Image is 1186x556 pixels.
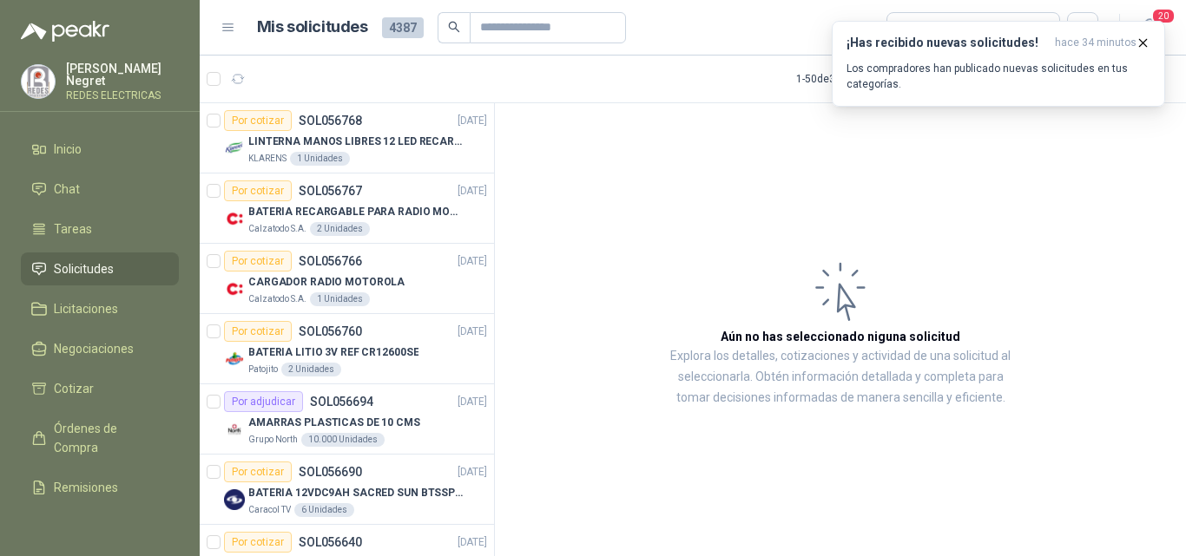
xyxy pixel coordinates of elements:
[21,173,179,206] a: Chat
[1151,8,1176,24] span: 20
[248,363,278,376] p: Patojito
[721,327,960,346] h3: Aún no has seleccionado niguna solicitud
[248,222,306,236] p: Calzatodo S.A.
[310,396,373,408] p: SOL056694
[248,433,298,447] p: Grupo North
[299,325,362,337] p: SOL056760
[1134,12,1165,43] button: 20
[200,314,494,384] a: Por cotizarSOL056760[DATE] Company LogoBATERIA LITIO 3V REF CR12600SEPatojito2 Unidades
[224,532,292,553] div: Por cotizar
[200,455,494,525] a: Por cotizarSOL056690[DATE] Company LogoBATERIA 12VDC9AH SACRED SUN BTSSP12-9HRCaracol TV6 Unidades
[310,222,370,236] div: 2 Unidades
[294,503,354,517] div: 6 Unidades
[224,419,245,440] img: Company Logo
[301,433,385,447] div: 10.000 Unidades
[669,346,1012,409] p: Explora los detalles, cotizaciones y actividad de una solicitud al seleccionarla. Obtén informaci...
[224,278,245,299] img: Company Logo
[448,21,460,33] span: search
[224,180,292,201] div: Por cotizar
[458,253,487,270] p: [DATE]
[299,185,362,197] p: SOL056767
[796,65,909,93] div: 1 - 50 de 3712
[847,61,1150,92] p: Los compradores han publicado nuevas solicitudes en tus categorías.
[22,65,55,98] img: Company Logo
[54,478,118,497] span: Remisiones
[299,255,362,267] p: SOL056766
[382,17,424,38] span: 4387
[224,391,303,412] div: Por adjudicar
[224,208,245,229] img: Company Logo
[248,344,418,361] p: BATERIA LITIO 3V REF CR12600SE
[21,412,179,464] a: Órdenes de Compra
[200,173,494,244] a: Por cotizarSOL056767[DATE] Company LogoBATERIA RECARGABLE PARA RADIO MOTOROLACalzatodo S.A.2 Unid...
[200,103,494,173] a: Por cotizarSOL056768[DATE] Company LogoLINTERNA MANOS LIBRES 12 LED RECARGALEKLARENS1 Unidades
[847,36,1048,50] h3: ¡Has recibido nuevas solicitudes!
[54,140,82,159] span: Inicio
[224,138,245,159] img: Company Logo
[299,536,362,548] p: SOL056640
[458,324,487,340] p: [DATE]
[299,114,362,127] p: SOL056768
[66,62,179,87] p: [PERSON_NAME] Negret
[54,219,92,239] span: Tareas
[54,379,94,398] span: Cotizar
[898,18,934,37] div: Todas
[458,394,487,410] p: [DATE]
[21,332,179,365] a: Negociaciones
[281,363,341,376] div: 2 Unidades
[224,251,292,271] div: Por cotizar
[21,213,179,245] a: Tareas
[832,21,1165,107] button: ¡Has recibido nuevas solicitudes!hace 34 minutos Los compradores han publicado nuevas solicitudes...
[200,244,494,314] a: Por cotizarSOL056766[DATE] Company LogoCARGADOR RADIO MOTOROLACalzatodo S.A.1 Unidades
[290,152,350,166] div: 1 Unidades
[54,259,114,278] span: Solicitudes
[248,485,465,501] p: BATERIA 12VDC9AH SACRED SUN BTSSP12-9HR
[224,461,292,482] div: Por cotizar
[54,180,80,199] span: Chat
[200,384,494,455] a: Por adjudicarSOL056694[DATE] Company LogoAMARRAS PLASTICAS DE 10 CMSGrupo North10.000 Unidades
[248,152,287,166] p: KLARENS
[224,110,292,131] div: Por cotizar
[248,415,420,431] p: AMARRAS PLASTICAS DE 10 CMS
[458,534,487,551] p: [DATE]
[21,133,179,166] a: Inicio
[54,339,134,358] span: Negociaciones
[21,471,179,504] a: Remisiones
[458,464,487,481] p: [DATE]
[224,489,245,510] img: Company Logo
[248,503,291,517] p: Caracol TV
[21,292,179,325] a: Licitaciones
[21,252,179,285] a: Solicitudes
[66,90,179,101] p: REDES ELECTRICAS
[54,299,118,318] span: Licitaciones
[458,113,487,129] p: [DATE]
[257,15,368,40] h1: Mis solicitudes
[248,204,465,220] p: BATERIA RECARGABLE PARA RADIO MOTOROLA
[248,274,405,291] p: CARGADOR RADIO MOTOROLA
[224,349,245,370] img: Company Logo
[224,321,292,342] div: Por cotizar
[21,511,179,544] a: Configuración
[248,292,306,306] p: Calzatodo S.A.
[54,419,162,457] span: Órdenes de Compra
[1055,36,1137,50] span: hace 34 minutos
[21,372,179,405] a: Cotizar
[458,183,487,200] p: [DATE]
[248,134,465,150] p: LINTERNA MANOS LIBRES 12 LED RECARGALE
[310,292,370,306] div: 1 Unidades
[299,466,362,478] p: SOL056690
[21,21,109,42] img: Logo peakr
